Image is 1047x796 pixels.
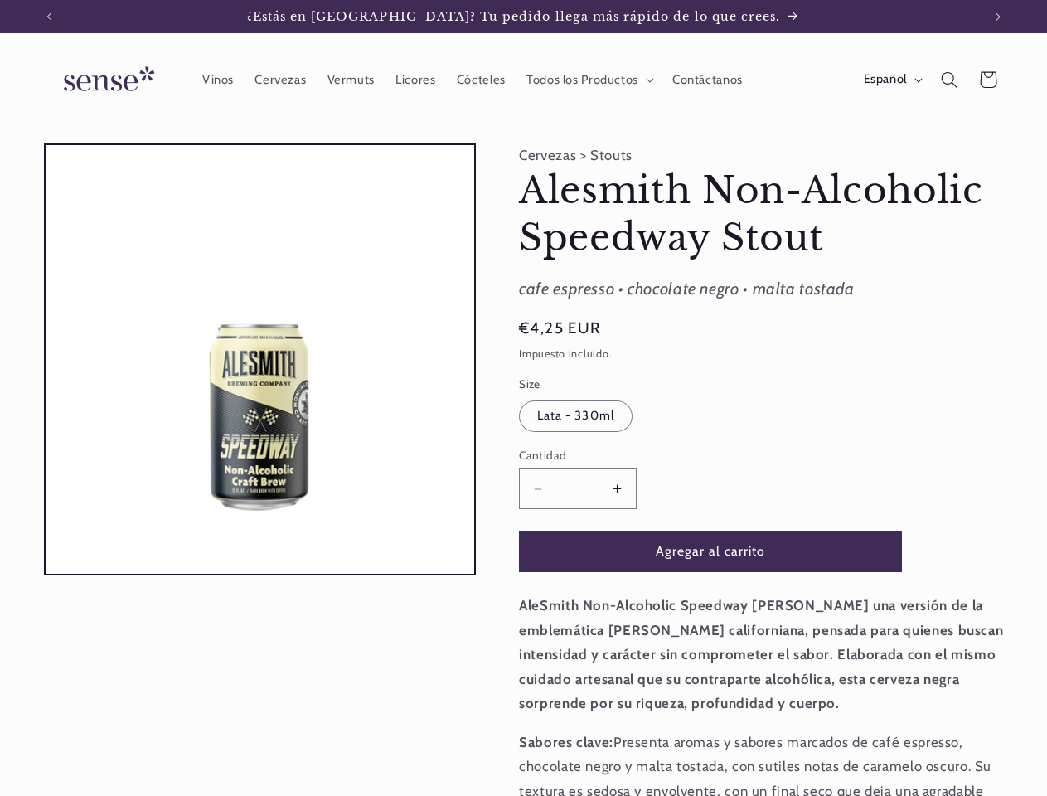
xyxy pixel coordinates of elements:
span: Español [864,70,907,89]
span: Vermuts [327,72,375,88]
a: Licores [385,61,447,98]
div: Impuesto incluido. [519,346,1003,363]
button: Agregar al carrito [519,531,902,571]
span: Cervezas [254,72,306,88]
a: Cócteles [446,61,516,98]
a: Cervezas [245,61,317,98]
label: Lata - 330ml [519,400,633,432]
a: Vermuts [317,61,385,98]
span: ¿Estás en [GEOGRAPHIC_DATA]? Tu pedido llega más rápido de lo que crees. [247,9,781,24]
summary: Búsqueda [930,61,968,99]
span: Cócteles [457,72,506,88]
span: Licores [395,72,435,88]
img: Sense [44,56,168,104]
a: Contáctanos [662,61,753,98]
h1: Alesmith Non-Alcoholic Speedway Stout [519,167,1003,261]
strong: Sabores clave: [519,734,613,750]
span: Vinos [202,72,234,88]
span: Todos los Productos [526,72,638,88]
strong: AleSmith Non-Alcoholic Speedway [PERSON_NAME] una versión de la emblemática [PERSON_NAME] califor... [519,597,1003,711]
div: cafe espresso • chocolate negro • malta tostada [519,274,1003,304]
span: Contáctanos [672,72,743,88]
span: €4,25 EUR [519,317,600,340]
media-gallery: Visor de la galería [44,143,476,575]
a: Sense [37,50,175,110]
legend: Size [519,376,542,392]
button: Español [853,63,930,96]
label: Cantidad [519,447,902,464]
a: Vinos [191,61,244,98]
summary: Todos los Productos [516,61,662,98]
